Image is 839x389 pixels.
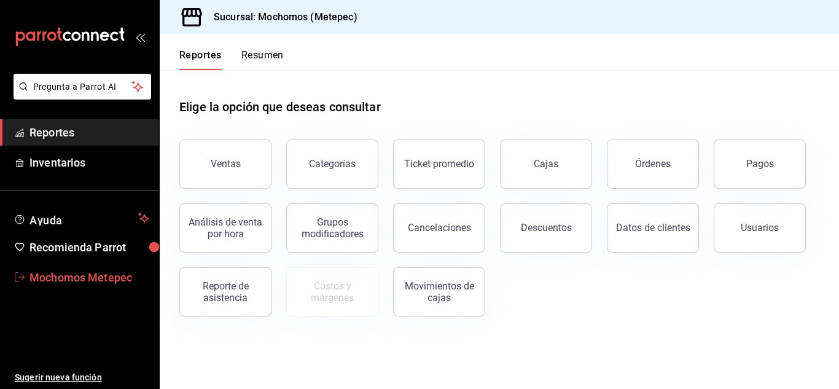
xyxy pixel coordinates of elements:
[135,32,145,42] button: open_drawer_menu
[179,49,284,70] div: navigation tabs
[204,10,357,25] h3: Sucursal: Mochomos (Metepec)
[15,371,149,384] span: Sugerir nueva función
[635,158,671,170] div: Órdenes
[616,222,690,234] div: Datos de clientes
[500,203,592,253] button: Descuentos
[29,269,149,286] span: Mochomos Metepec
[187,280,263,304] div: Reporte de asistencia
[29,211,133,226] span: Ayuda
[33,81,132,93] span: Pregunta a Parrot AI
[404,158,474,170] div: Ticket promedio
[741,222,779,234] div: Usuarios
[607,139,699,189] button: Órdenes
[534,157,559,171] div: Cajas
[393,139,485,189] button: Ticket promedio
[179,49,222,70] button: Reportes
[14,74,151,100] button: Pregunta a Parrot AI
[187,216,263,240] div: Análisis de venta por hora
[294,216,370,240] div: Grupos modificadores
[29,124,149,141] span: Reportes
[401,280,477,304] div: Movimientos de cajas
[607,203,699,253] button: Datos de clientes
[29,154,149,171] span: Inventarios
[179,139,271,189] button: Ventas
[521,222,572,234] div: Descuentos
[408,222,471,234] div: Cancelaciones
[286,203,378,253] button: Grupos modificadores
[29,239,149,256] span: Recomienda Parrot
[286,267,378,316] button: Contrata inventarios para ver este reporte
[294,280,370,304] div: Costos y márgenes
[211,158,241,170] div: Ventas
[714,203,806,253] button: Usuarios
[179,98,381,116] h1: Elige la opción que deseas consultar
[309,158,356,170] div: Categorías
[393,267,485,316] button: Movimientos de cajas
[500,139,592,189] a: Cajas
[393,203,485,253] button: Cancelaciones
[286,139,378,189] button: Categorías
[179,267,271,316] button: Reporte de asistencia
[241,49,284,70] button: Resumen
[714,139,806,189] button: Pagos
[746,158,774,170] div: Pagos
[9,89,151,102] a: Pregunta a Parrot AI
[179,203,271,253] button: Análisis de venta por hora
